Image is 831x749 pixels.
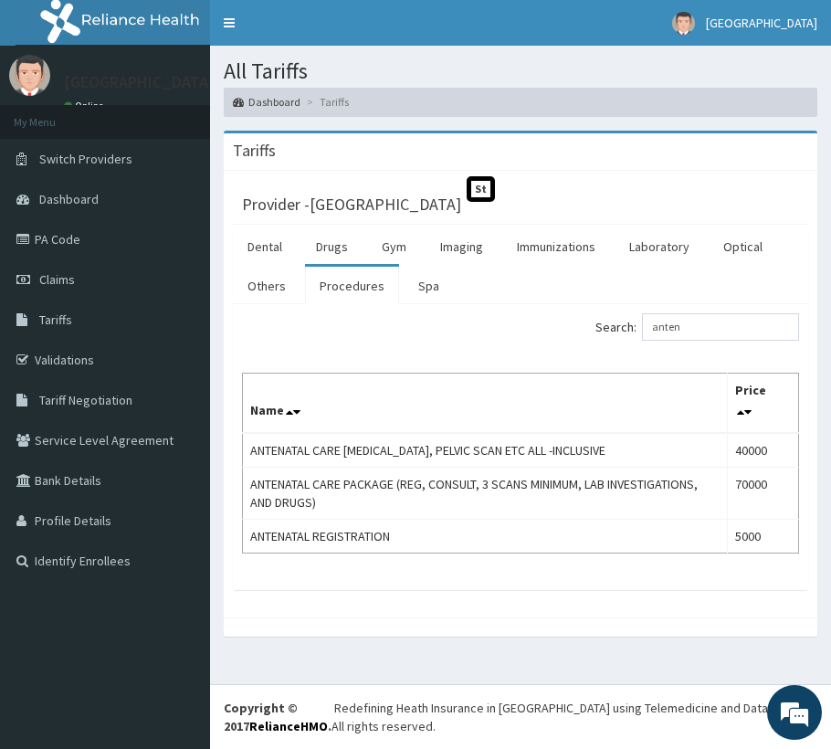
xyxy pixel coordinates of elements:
[367,227,421,266] a: Gym
[224,59,817,83] h1: All Tariffs
[233,94,300,110] a: Dashboard
[39,151,132,167] span: Switch Providers
[233,142,276,159] h3: Tariffs
[595,313,799,341] label: Search:
[39,191,99,207] span: Dashboard
[728,467,799,519] td: 70000
[243,467,728,519] td: ANTENATAL CARE PACKAGE (REG, CONSULT, 3 SCANS MINIMUM, LAB INVESTIGATIONS, AND DRUGS)
[728,433,799,468] td: 40000
[64,100,108,112] a: Online
[302,94,349,110] li: Tariffs
[210,684,831,749] footer: All rights reserved.
[615,227,704,266] a: Laboratory
[728,519,799,553] td: 5000
[224,700,331,734] strong: Copyright © 2017 .
[39,271,75,288] span: Claims
[467,176,495,201] span: St
[233,267,300,305] a: Others
[305,267,399,305] a: Procedures
[242,196,461,213] h3: Provider - [GEOGRAPHIC_DATA]
[404,267,454,305] a: Spa
[426,227,498,266] a: Imaging
[672,12,695,35] img: User Image
[39,392,132,408] span: Tariff Negotiation
[301,227,363,266] a: Drugs
[249,718,328,734] a: RelianceHMO
[642,313,799,341] input: Search:
[39,311,72,328] span: Tariffs
[706,15,817,31] span: [GEOGRAPHIC_DATA]
[709,227,777,266] a: Optical
[64,74,215,90] p: [GEOGRAPHIC_DATA]
[243,519,728,553] td: ANTENATAL REGISTRATION
[233,227,297,266] a: Dental
[728,373,799,433] th: Price
[243,373,728,433] th: Name
[243,433,728,468] td: ANTENATAL CARE [MEDICAL_DATA], PELVIC SCAN ETC ALL -INCLUSIVE
[9,55,50,96] img: User Image
[502,227,610,266] a: Immunizations
[334,699,817,717] div: Redefining Heath Insurance in [GEOGRAPHIC_DATA] using Telemedicine and Data Science!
